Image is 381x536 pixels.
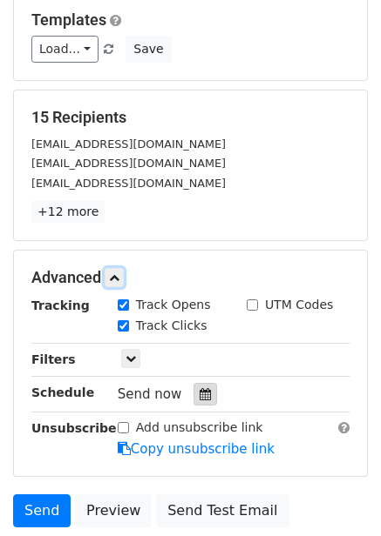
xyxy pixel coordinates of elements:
[31,177,226,190] small: [EMAIL_ADDRESS][DOMAIN_NAME]
[136,419,263,437] label: Add unsubscribe link
[13,494,71,527] a: Send
[156,494,289,527] a: Send Test Email
[31,352,76,366] strong: Filters
[136,296,211,314] label: Track Opens
[31,36,99,63] a: Load...
[31,137,226,151] small: [EMAIL_ADDRESS][DOMAIN_NAME]
[31,268,350,287] h5: Advanced
[31,298,90,312] strong: Tracking
[31,157,226,170] small: [EMAIL_ADDRESS][DOMAIN_NAME]
[136,317,208,335] label: Track Clicks
[31,10,106,29] a: Templates
[75,494,152,527] a: Preview
[265,296,333,314] label: UTM Codes
[118,441,275,457] a: Copy unsubscribe link
[126,36,171,63] button: Save
[31,108,350,127] h5: 15 Recipients
[31,385,94,399] strong: Schedule
[294,452,381,536] iframe: Chat Widget
[31,201,105,223] a: +12 more
[118,386,182,402] span: Send now
[31,421,117,435] strong: Unsubscribe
